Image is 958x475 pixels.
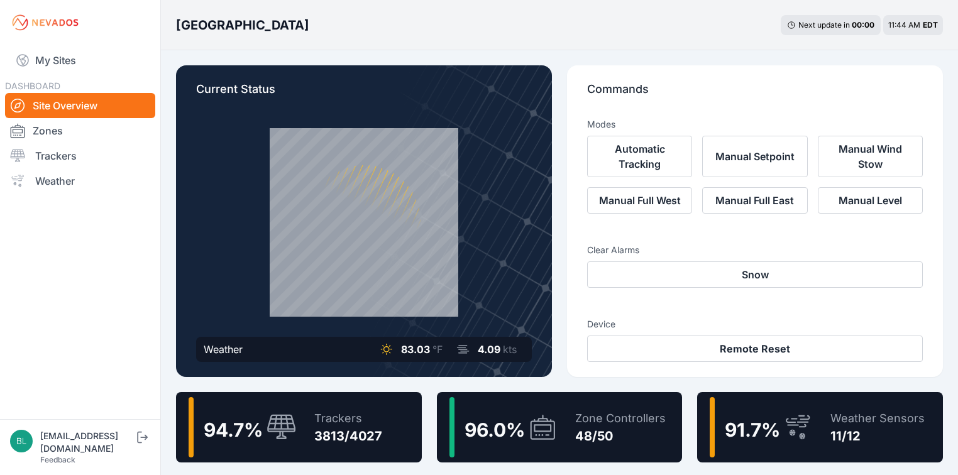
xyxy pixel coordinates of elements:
[5,45,155,75] a: My Sites
[5,80,60,91] span: DASHBOARD
[432,343,443,356] span: °F
[314,427,382,445] div: 3813/4027
[587,318,923,330] h3: Device
[204,418,263,441] span: 94.7 %
[5,168,155,194] a: Weather
[830,410,925,427] div: Weather Sensors
[10,430,33,452] img: blippencott@invenergy.com
[204,342,243,357] div: Weather
[725,418,780,441] span: 91.7 %
[697,392,943,462] a: 91.7%Weather Sensors11/12
[852,20,874,30] div: 00 : 00
[5,93,155,118] a: Site Overview
[587,336,923,362] button: Remote Reset
[196,80,532,108] p: Current Status
[176,16,309,34] h3: [GEOGRAPHIC_DATA]
[465,418,525,441] span: 96.0 %
[818,187,923,214] button: Manual Level
[587,187,692,214] button: Manual Full West
[798,20,850,30] span: Next update in
[10,13,80,33] img: Nevados
[575,410,666,427] div: Zone Controllers
[830,427,925,445] div: 11/12
[587,261,923,288] button: Snow
[40,455,75,464] a: Feedback
[5,118,155,143] a: Zones
[888,20,920,30] span: 11:44 AM
[587,118,615,131] h3: Modes
[176,392,422,462] a: 94.7%Trackers3813/4027
[314,410,382,427] div: Trackers
[587,80,923,108] p: Commands
[478,343,500,356] span: 4.09
[818,136,923,177] button: Manual Wind Stow
[401,343,430,356] span: 83.03
[40,430,135,455] div: [EMAIL_ADDRESS][DOMAIN_NAME]
[702,136,807,177] button: Manual Setpoint
[587,136,692,177] button: Automatic Tracking
[5,143,155,168] a: Trackers
[702,187,807,214] button: Manual Full East
[176,9,309,41] nav: Breadcrumb
[587,244,923,256] h3: Clear Alarms
[437,392,683,462] a: 96.0%Zone Controllers48/50
[503,343,517,356] span: kts
[575,427,666,445] div: 48/50
[923,20,938,30] span: EDT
